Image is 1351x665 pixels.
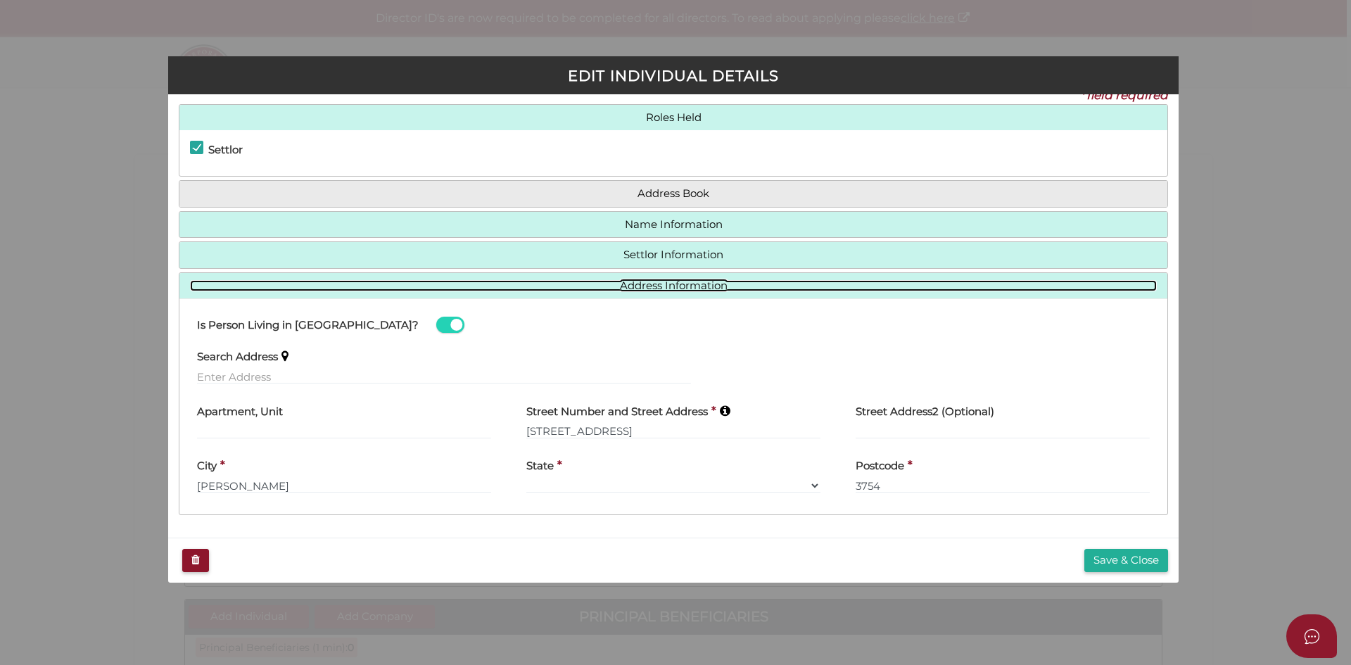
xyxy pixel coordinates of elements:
button: Save & Close [1084,549,1168,572]
h4: Is Person Living in [GEOGRAPHIC_DATA]? [197,319,419,331]
h4: Search Address [197,351,278,363]
i: Keep typing in your address(including suburb) until it appears [281,350,288,362]
i: Keep typing in your address(including suburb) until it appears [720,405,730,417]
a: Settlor Information [190,249,1157,261]
h4: State [526,460,554,472]
input: Enter Australian Address [526,424,820,439]
button: Open asap [1286,614,1337,658]
input: Enter Address [197,369,691,384]
h4: Street Number and Street Address [526,406,708,418]
h4: City [197,460,217,472]
h4: Street Address2 (Optional) [856,406,994,418]
h4: Apartment, Unit [197,406,283,418]
a: Address Information [190,280,1157,292]
h4: Postcode [856,460,904,472]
